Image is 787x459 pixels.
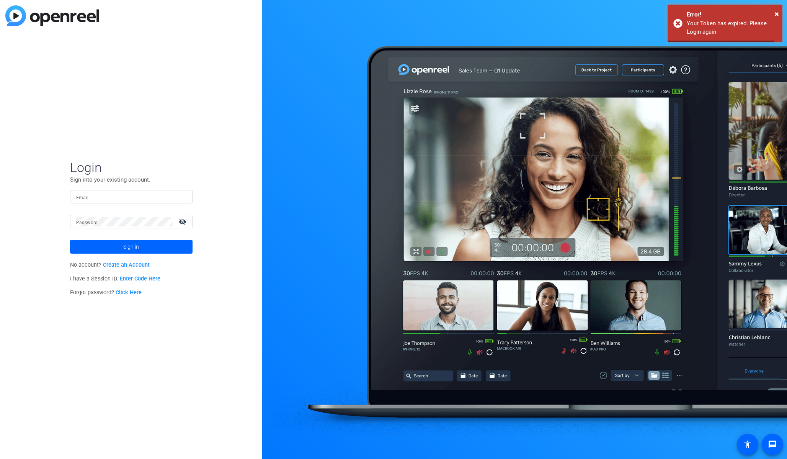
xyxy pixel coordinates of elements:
[687,10,777,19] div: Error!
[103,262,150,268] a: Create an Account
[76,220,98,225] mat-label: Password
[76,195,89,200] mat-label: Email
[70,240,193,254] button: Sign in
[775,9,779,18] span: ×
[174,216,193,227] mat-icon: visibility_off
[70,262,150,268] span: No account?
[775,8,779,20] button: Close
[70,275,161,282] span: I have a Session ID.
[120,275,160,282] a: Enter Code Here
[5,5,99,26] img: blue-gradient.svg
[70,289,142,296] span: Forgot password?
[743,440,752,449] mat-icon: accessibility
[123,237,139,256] span: Sign in
[116,289,142,296] a: Click Here
[70,175,193,184] p: Sign into your existing account.
[70,159,193,175] span: Login
[768,440,777,449] mat-icon: message
[687,19,777,36] div: Your Token has expired. Please Login again
[76,192,186,202] input: Enter Email Address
